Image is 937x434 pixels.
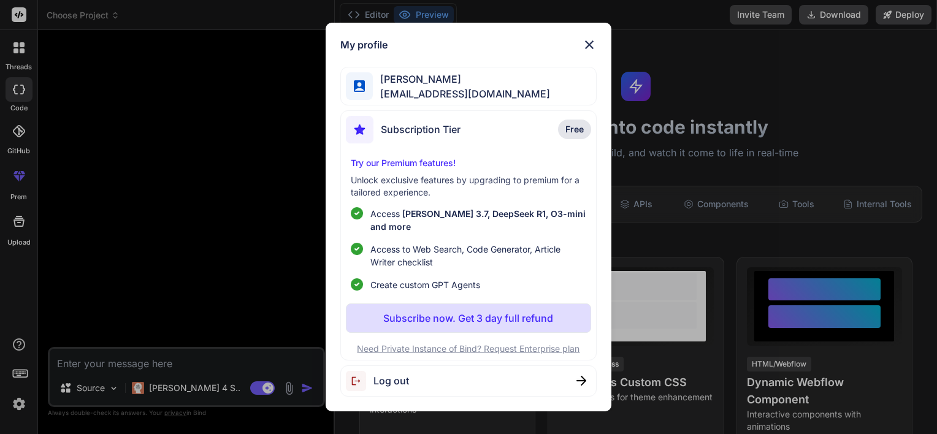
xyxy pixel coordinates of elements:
[370,207,587,233] p: Access
[576,376,586,386] img: close
[340,37,388,52] h1: My profile
[354,80,365,92] img: profile
[346,343,592,355] p: Need Private Instance of Bind? Request Enterprise plan
[373,86,550,101] span: [EMAIL_ADDRESS][DOMAIN_NAME]
[351,278,363,291] img: checklist
[351,174,587,199] p: Unlock exclusive features by upgrading to premium for a tailored experience.
[582,37,597,52] img: close
[346,303,592,333] button: Subscribe now. Get 3 day full refund
[370,208,586,232] span: [PERSON_NAME] 3.7, DeepSeek R1, O3-mini and more
[370,243,587,268] span: Access to Web Search, Code Generator, Article Writer checklist
[383,311,553,325] p: Subscribe now. Get 3 day full refund
[346,116,373,143] img: subscription
[381,122,461,137] span: Subscription Tier
[565,123,584,135] span: Free
[351,207,363,219] img: checklist
[351,243,363,255] img: checklist
[373,72,550,86] span: [PERSON_NAME]
[346,371,373,391] img: logout
[370,278,480,291] span: Create custom GPT Agents
[351,157,587,169] p: Try our Premium features!
[373,373,409,388] span: Log out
